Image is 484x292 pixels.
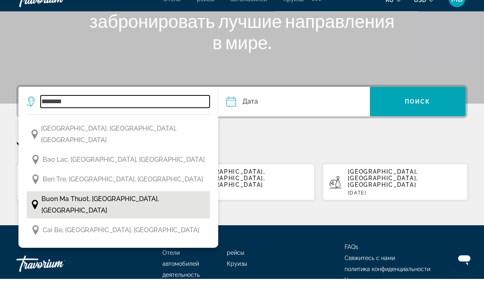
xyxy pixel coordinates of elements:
[345,257,358,264] a: FAQs
[163,9,180,16] a: Отели
[227,274,247,281] a: Круизы
[197,9,214,16] a: рейсы
[27,256,210,271] button: Can Tho, [GEOGRAPHIC_DATA], [GEOGRAPHIC_DATA]
[18,100,466,130] div: Search widget
[27,134,210,161] button: [GEOGRAPHIC_DATA], [GEOGRAPHIC_DATA], [GEOGRAPHIC_DATA]
[283,9,304,16] a: Круизы
[16,152,468,169] p: Your Recent Searches
[386,7,402,19] button: Change language
[43,238,199,249] span: Cai Be, [GEOGRAPHIC_DATA], [GEOGRAPHIC_DATA]
[348,182,418,201] span: [GEOGRAPHIC_DATA], [GEOGRAPHIC_DATA], [GEOGRAPHIC_DATA]
[348,204,461,209] p: [DATE]
[16,2,98,23] a: Travorium
[227,263,244,269] a: рейсы
[43,168,205,179] span: Bao Lac, [GEOGRAPHIC_DATA], [GEOGRAPHIC_DATA]
[162,263,180,269] a: Отели
[27,236,210,251] button: Cai Be, [GEOGRAPHIC_DATA], [GEOGRAPHIC_DATA]
[27,185,210,201] button: Ben Tre, [GEOGRAPHIC_DATA], [GEOGRAPHIC_DATA]
[43,187,203,199] span: Ben Tre, [GEOGRAPHIC_DATA], [GEOGRAPHIC_DATA]
[345,268,395,275] a: Свяжитесь с нами
[405,112,431,118] span: Поиск
[231,9,267,16] a: автомобилей
[451,8,463,16] span: MB
[27,165,210,181] button: Bao Lac, [GEOGRAPHIC_DATA], [GEOGRAPHIC_DATA]
[41,136,206,159] span: [GEOGRAPHIC_DATA], [GEOGRAPHIC_DATA], [GEOGRAPHIC_DATA]
[194,204,308,209] p: [DATE]
[414,7,434,19] button: Change currency
[41,207,205,230] span: Buon Ma Thuot, [GEOGRAPHIC_DATA], [GEOGRAPHIC_DATA]
[169,177,314,214] button: [GEOGRAPHIC_DATA], [GEOGRAPHIC_DATA], [GEOGRAPHIC_DATA][DATE]
[323,177,468,214] button: [GEOGRAPHIC_DATA], [GEOGRAPHIC_DATA], [GEOGRAPHIC_DATA][DATE]
[414,10,426,16] span: USD
[27,205,210,232] button: Buon Ma Thuot, [GEOGRAPHIC_DATA], [GEOGRAPHIC_DATA]
[386,10,394,16] span: ru
[370,100,466,130] button: Поиск
[194,182,265,201] span: [GEOGRAPHIC_DATA], [GEOGRAPHIC_DATA], [GEOGRAPHIC_DATA]
[16,265,98,290] a: Travorium
[226,100,370,130] button: Date
[345,279,430,286] a: политика конфиденциальности
[162,274,199,281] a: автомобилей
[88,2,396,66] h1: Поможем вам найти и забронировать лучшие направления в мире.
[312,6,321,19] button: Extra navigation items
[446,4,468,21] button: User Menu
[16,177,161,214] button: Bao Lac, [GEOGRAPHIC_DATA], [GEOGRAPHIC_DATA][DATE]
[162,285,200,292] a: деятельность
[451,259,477,285] iframe: Кнопка запуска окна обмена сообщениями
